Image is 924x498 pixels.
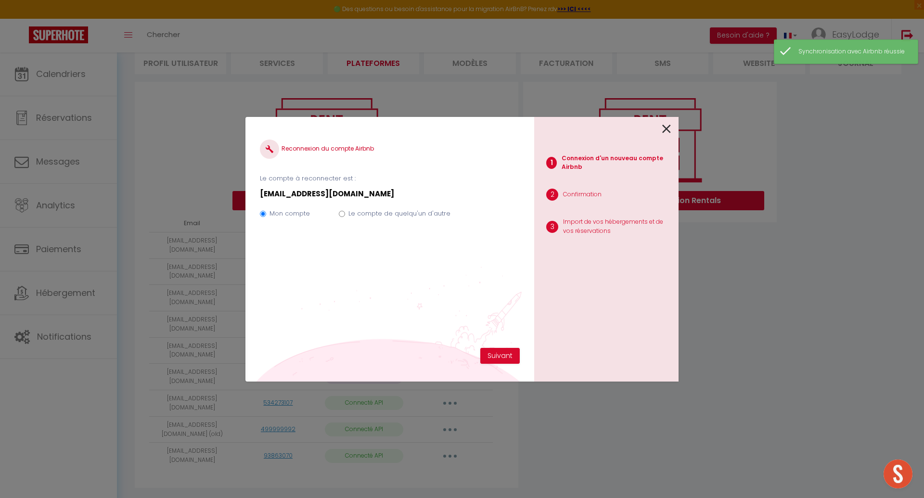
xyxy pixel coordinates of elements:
[269,209,310,218] label: Mon compte
[884,460,912,488] div: Ouvrir le chat
[480,348,520,364] button: Suivant
[260,174,520,183] p: Le compte à reconnecter est :
[563,190,602,199] p: Confirmation
[260,188,520,200] p: [EMAIL_ADDRESS][DOMAIN_NAME]
[348,209,450,218] label: Le compte de quelqu'un d'autre
[562,154,671,172] p: Connexion d'un nouveau compte Airbnb
[798,47,908,56] div: Synchronisation avec Airbnb réussie
[546,157,557,169] span: 1
[546,221,558,233] span: 3
[546,189,558,201] span: 2
[260,140,520,159] h4: Reconnexion du compte Airbnb
[563,217,671,236] p: Import de vos hébergements et de vos réservations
